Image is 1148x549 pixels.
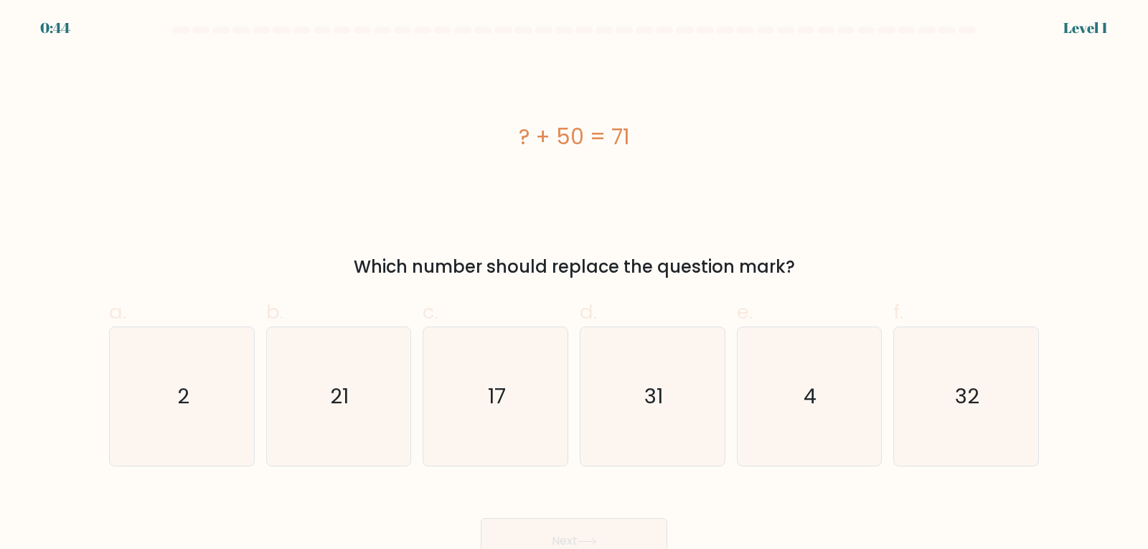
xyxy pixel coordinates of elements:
[737,298,753,326] span: e.
[40,17,70,39] div: 0:44
[266,298,283,326] span: b.
[1063,17,1108,39] div: Level 1
[177,382,189,410] text: 2
[118,254,1030,280] div: Which number should replace the question mark?
[580,298,597,326] span: d.
[331,382,349,410] text: 21
[109,121,1039,153] div: ? + 50 = 71
[488,382,506,410] text: 17
[423,298,438,326] span: c.
[893,298,903,326] span: f.
[644,382,663,410] text: 31
[804,382,817,410] text: 4
[956,382,980,410] text: 32
[109,298,126,326] span: a.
